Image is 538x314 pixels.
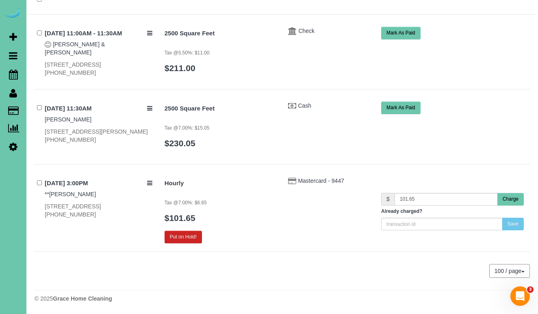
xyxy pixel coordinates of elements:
[527,286,534,293] span: 3
[165,63,195,73] a: $211.00
[298,102,311,109] a: Cash
[45,116,91,123] a: [PERSON_NAME]
[165,105,276,112] h4: 2500 Square Feet
[45,61,152,77] div: [STREET_ADDRESS] [PHONE_NUMBER]
[5,8,21,19] img: Automaid Logo
[381,193,395,206] span: $
[165,139,195,148] a: $230.05
[165,125,210,131] small: Tax @7.00%: $15.05
[381,102,421,114] button: Mark As Paid
[510,286,530,306] iframe: Intercom live chat
[381,27,421,39] button: Mark As Paid
[381,209,524,214] h5: Already charged?
[490,264,530,278] nav: Pagination navigation
[489,264,530,278] button: 100 / page
[497,193,524,206] button: Charge
[45,105,152,112] h4: [DATE] 11:30AM
[45,30,152,37] h4: [DATE] 11:00AM - 11:30AM
[45,202,152,219] div: [STREET_ADDRESS] [PHONE_NUMBER]
[165,180,276,187] h4: Hourly
[45,191,96,197] a: **[PERSON_NAME]
[35,295,530,303] div: © 2025
[45,41,105,56] a: [PERSON_NAME] & [PERSON_NAME]
[381,218,503,230] input: transaction id
[53,295,112,302] strong: Grace Home Cleaning
[165,213,195,223] a: $101.65
[298,178,344,184] a: Mastercard - 9447
[165,200,207,206] small: Tax @7.00%: $6.65
[165,30,276,37] h4: 2500 Square Feet
[45,128,152,144] div: [STREET_ADDRESS][PERSON_NAME] [PHONE_NUMBER]
[165,231,202,243] button: Put on Hold!
[298,28,315,34] a: Check
[165,50,210,56] small: Tax @5.50%: $11.00
[45,180,152,187] h4: [DATE] 3:00PM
